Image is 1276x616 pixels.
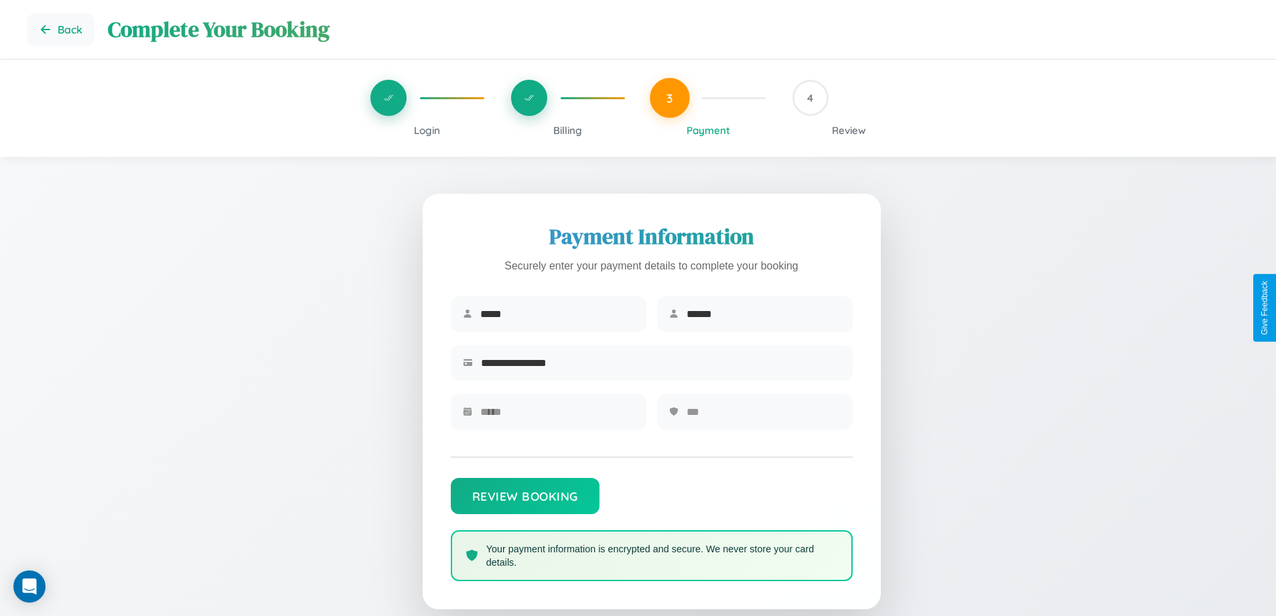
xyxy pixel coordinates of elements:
[486,542,838,569] p: Your payment information is encrypted and secure. We never store your card details.
[451,478,599,514] button: Review Booking
[27,13,94,46] button: Go back
[451,257,853,276] p: Securely enter your payment details to complete your booking
[687,124,730,137] span: Payment
[1260,281,1269,335] div: Give Feedback
[108,15,1249,44] h1: Complete Your Booking
[451,222,853,251] h2: Payment Information
[414,124,440,137] span: Login
[832,124,866,137] span: Review
[553,124,582,137] span: Billing
[666,90,673,105] span: 3
[13,570,46,603] div: Open Intercom Messenger
[807,91,813,105] span: 4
